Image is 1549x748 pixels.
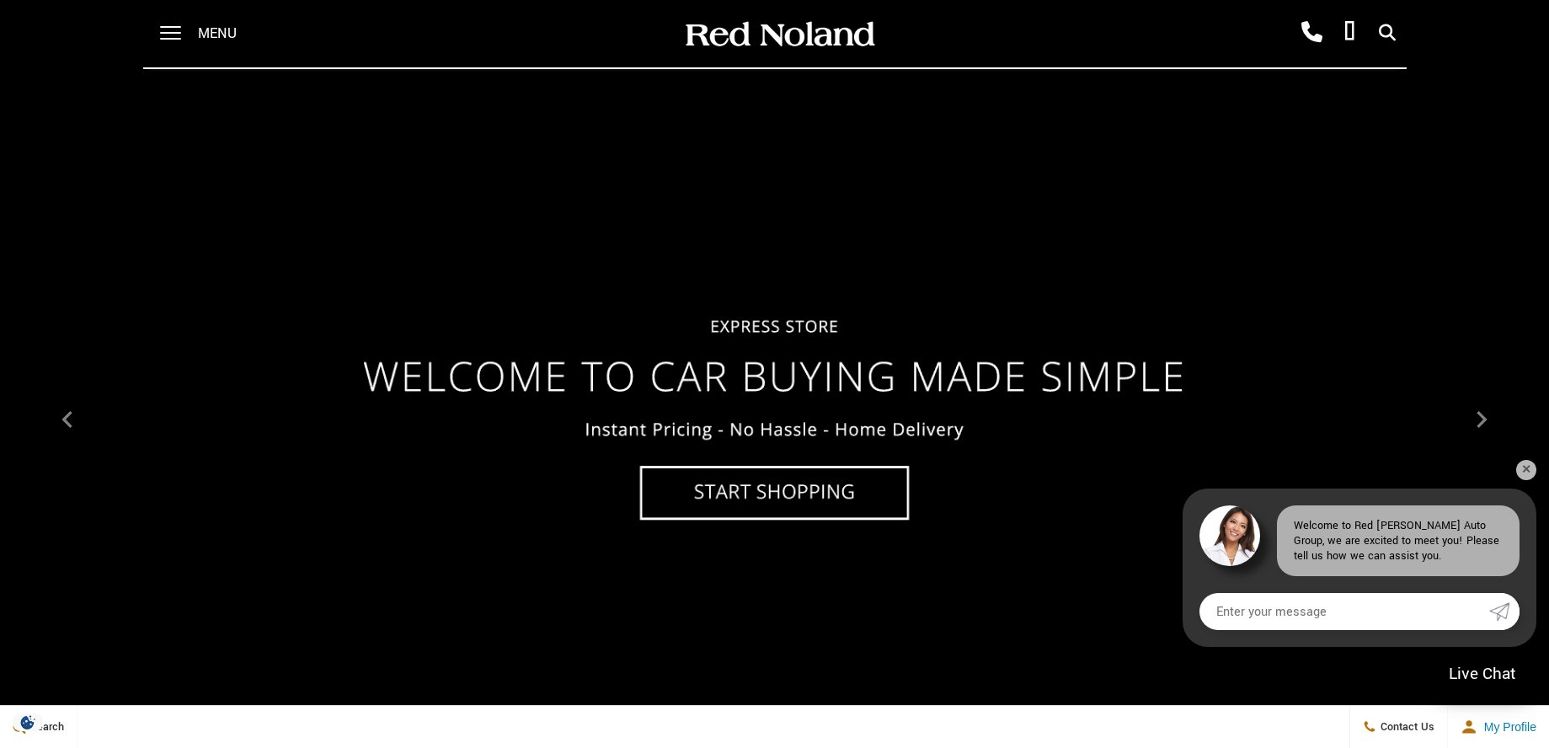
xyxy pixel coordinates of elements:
[1440,663,1525,686] span: Live Chat
[1448,706,1549,748] button: Open user profile menu
[8,713,47,731] img: Opt-Out Icon
[1477,720,1536,734] span: My Profile
[8,713,47,731] section: Click to Open Cookie Consent Modal
[1465,394,1498,445] div: Next
[1199,593,1489,630] input: Enter your message
[51,394,84,445] div: Previous
[1376,719,1434,735] span: Contact Us
[1489,593,1520,630] a: Submit
[1277,505,1520,576] div: Welcome to Red [PERSON_NAME] Auto Group, we are excited to meet you! Please tell us how we can as...
[1199,505,1260,566] img: Agent profile photo
[682,19,876,49] img: Red Noland Auto Group
[1429,651,1536,697] a: Live Chat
